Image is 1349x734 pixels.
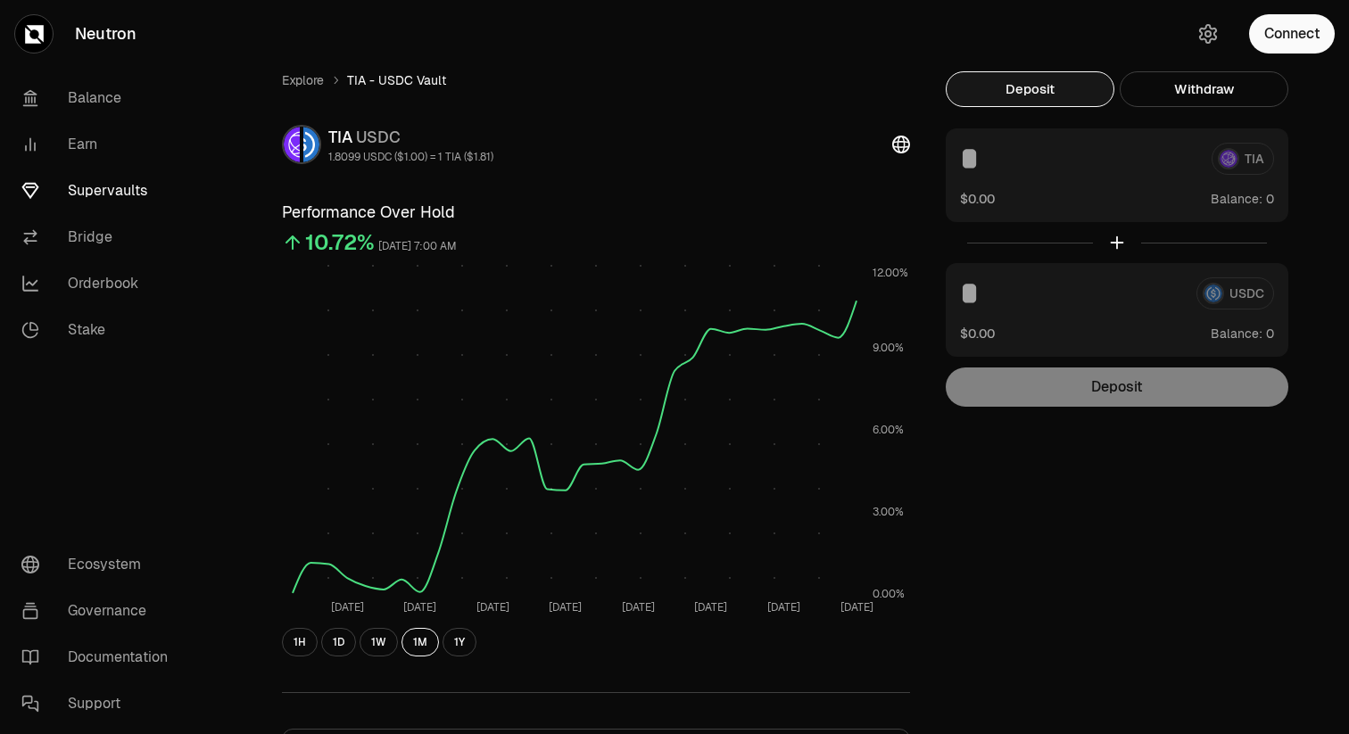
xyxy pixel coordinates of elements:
a: Governance [7,588,193,634]
button: $0.00 [960,324,995,342]
tspan: [DATE] [403,600,436,614]
tspan: [DATE] [767,600,800,614]
span: USDC [356,127,401,147]
button: Withdraw [1120,71,1288,107]
tspan: [DATE] [549,600,582,614]
a: Orderbook [7,260,193,307]
button: $0.00 [960,189,995,208]
button: 1H [282,628,318,656]
tspan: 12.00% [873,266,908,280]
a: Balance [7,75,193,121]
a: Supervaults [7,168,193,214]
button: 1W [360,628,398,656]
tspan: 0.00% [873,587,905,601]
a: Ecosystem [7,541,193,588]
span: Balance: [1211,325,1262,342]
button: Deposit [946,71,1114,107]
div: [DATE] 7:00 AM [378,236,457,257]
h3: Performance Over Hold [282,200,910,225]
button: Connect [1249,14,1335,54]
tspan: 3.00% [873,505,904,519]
a: Bridge [7,214,193,260]
tspan: [DATE] [331,600,364,614]
div: 1.8099 USDC ($1.00) = 1 TIA ($1.81) [328,150,493,164]
tspan: [DATE] [694,600,727,614]
button: 1Y [443,628,476,656]
tspan: [DATE] [840,600,873,614]
tspan: [DATE] [622,600,655,614]
div: 10.72% [305,228,375,257]
nav: breadcrumb [282,71,910,89]
div: TIA [328,125,493,150]
span: TIA - USDC Vault [347,71,446,89]
button: 1M [401,628,439,656]
a: Explore [282,71,324,89]
tspan: [DATE] [476,600,509,614]
tspan: 6.00% [873,423,904,437]
a: Stake [7,307,193,353]
a: Support [7,680,193,727]
img: USDC Logo [303,127,319,162]
tspan: 9.00% [873,341,904,355]
button: 1D [321,628,356,656]
a: Earn [7,121,193,168]
a: Documentation [7,634,193,680]
img: TIA Logo [284,127,300,162]
span: Balance: [1211,190,1262,208]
